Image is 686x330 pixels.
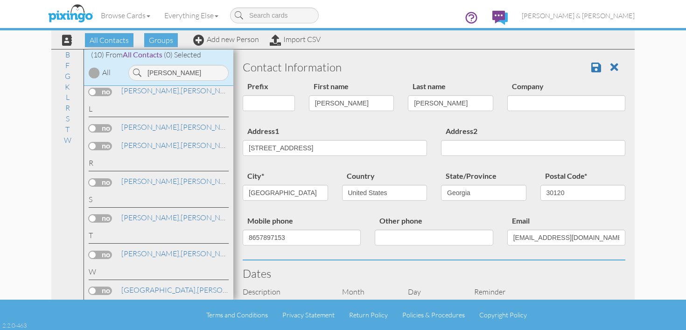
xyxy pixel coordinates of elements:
[120,140,239,151] a: [PERSON_NAME]
[157,4,225,27] a: Everything Else
[123,50,162,59] span: All Contacts
[243,80,273,93] label: Prefix
[120,212,239,223] a: [PERSON_NAME]
[230,7,319,23] input: Search cards
[89,267,229,280] div: W
[206,311,268,319] a: Terms and Conditions
[144,33,178,47] span: Groups
[61,91,74,103] a: L
[89,104,229,117] div: L
[282,311,335,319] a: Privacy Statement
[121,285,197,295] span: [GEOGRAPHIC_DATA],
[507,215,534,227] label: Email
[335,287,401,297] div: Month
[522,12,635,20] span: [PERSON_NAME] & [PERSON_NAME]
[60,70,75,82] a: G
[441,125,482,138] label: Address2
[243,125,284,138] label: Address1
[121,249,181,258] span: [PERSON_NAME],
[243,215,298,227] label: Mobile phone
[236,287,335,297] div: Description
[401,287,467,297] div: Day
[492,11,508,25] img: comments.svg
[61,102,75,113] a: R
[102,67,111,78] div: All
[94,4,157,27] a: Browse Cards
[59,134,76,146] a: W
[89,158,229,171] div: R
[408,80,450,93] label: Last name
[120,248,239,259] a: [PERSON_NAME]
[243,267,625,280] h3: Dates
[89,194,229,208] div: S
[402,311,465,319] a: Policies & Procedures
[309,80,353,93] label: First name
[46,2,95,26] img: pixingo logo
[120,284,256,295] a: [PERSON_NAME]
[84,49,233,60] div: (10) From
[243,170,269,183] label: city*
[515,4,642,28] a: [PERSON_NAME] & [PERSON_NAME]
[61,60,74,71] a: F
[89,230,229,244] div: T
[121,122,181,132] span: [PERSON_NAME],
[467,287,533,297] div: Reminder
[61,49,75,60] a: B
[61,113,74,124] a: S
[60,81,75,92] a: K
[121,213,181,222] span: [PERSON_NAME],
[193,35,259,44] a: Add new Person
[121,86,181,95] span: [PERSON_NAME],
[349,311,388,319] a: Return Policy
[479,311,527,319] a: Copyright Policy
[85,33,133,47] span: All Contacts
[120,176,239,187] a: [PERSON_NAME]
[121,140,181,150] span: [PERSON_NAME],
[120,121,239,133] a: [PERSON_NAME]
[164,50,201,59] span: (0) Selected
[2,321,27,330] div: 2.2.0-463
[121,176,181,186] span: [PERSON_NAME],
[243,61,625,73] h3: Contact Information
[540,170,592,183] label: Postal Code*
[441,170,501,183] label: State/Province
[342,170,379,183] label: Country
[270,35,321,44] a: Import CSV
[375,215,427,227] label: Other phone
[120,85,239,96] a: [PERSON_NAME]
[61,124,74,135] a: T
[507,80,548,93] label: Company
